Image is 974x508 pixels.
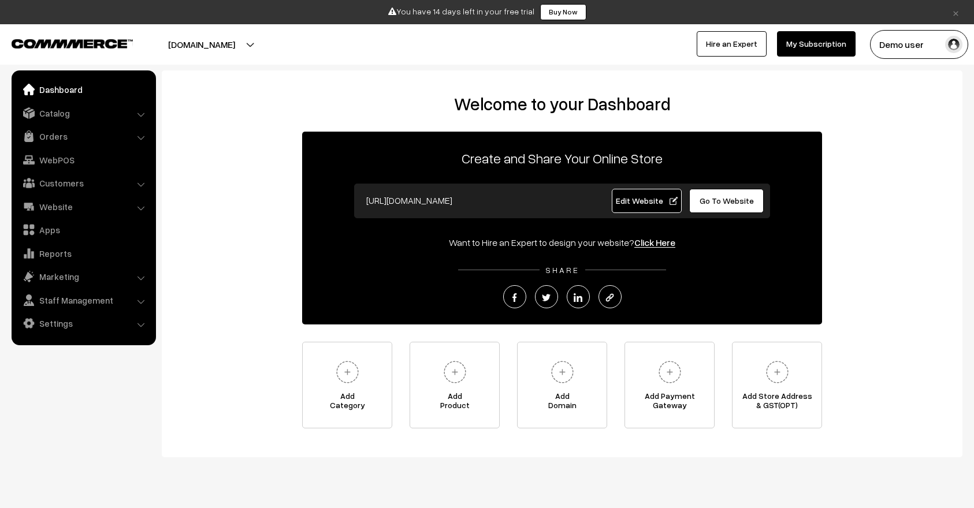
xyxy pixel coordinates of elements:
[14,126,152,147] a: Orders
[697,31,767,57] a: Hire an Expert
[616,196,678,206] span: Edit Website
[439,356,471,388] img: plus.svg
[14,79,152,100] a: Dashboard
[14,103,152,124] a: Catalog
[332,356,363,388] img: plus.svg
[14,313,152,334] a: Settings
[173,94,951,114] h2: Welcome to your Dashboard
[700,196,754,206] span: Go To Website
[761,356,793,388] img: plus.svg
[14,150,152,170] a: WebPOS
[14,219,152,240] a: Apps
[777,31,856,57] a: My Subscription
[14,173,152,193] a: Customers
[870,30,968,59] button: Demo user
[302,236,822,249] div: Want to Hire an Expert to design your website?
[732,342,822,428] a: Add Store Address& GST(OPT)
[14,290,152,311] a: Staff Management
[625,391,714,414] span: Add Payment Gateway
[517,342,607,428] a: AddDomain
[410,342,500,428] a: AddProduct
[948,5,964,19] a: ×
[12,36,113,50] a: COMMMERCE
[14,266,152,287] a: Marketing
[612,189,682,213] a: Edit Website
[128,30,276,59] button: [DOMAIN_NAME]
[12,39,133,48] img: COMMMERCE
[689,189,764,213] a: Go To Website
[14,243,152,264] a: Reports
[518,391,607,414] span: Add Domain
[302,148,822,169] p: Create and Share Your Online Store
[624,342,715,428] a: Add PaymentGateway
[540,4,586,20] a: Buy Now
[303,391,392,414] span: Add Category
[634,237,675,248] a: Click Here
[547,356,578,388] img: plus.svg
[733,391,821,414] span: Add Store Address & GST(OPT)
[4,4,970,20] div: You have 14 days left in your free trial
[302,342,392,428] a: AddCategory
[945,36,962,53] img: user
[410,391,499,414] span: Add Product
[654,356,686,388] img: plus.svg
[540,265,585,275] span: SHARE
[14,196,152,217] a: Website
